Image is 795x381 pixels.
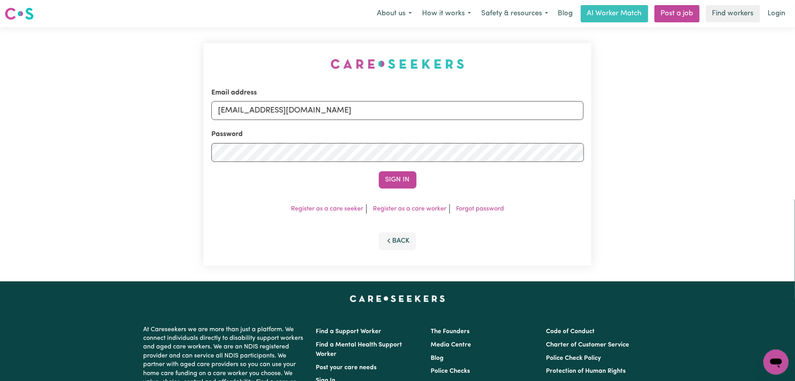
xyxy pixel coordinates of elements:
label: Password [211,129,243,140]
a: Post your care needs [316,365,377,371]
a: Login [763,5,790,22]
a: Police Check Policy [546,355,601,361]
button: About us [372,5,417,22]
a: Forgot password [456,206,504,212]
iframe: Button to launch messaging window [764,350,789,375]
button: Safety & resources [476,5,553,22]
a: Find a Mental Health Support Worker [316,342,402,357]
button: How it works [417,5,476,22]
a: Charter of Customer Service [546,342,629,348]
a: The Founders [431,328,470,335]
a: Blog [431,355,444,361]
a: Media Centre [431,342,471,348]
a: AI Worker Match [581,5,648,22]
button: Back [379,232,417,250]
a: Post a job [655,5,700,22]
a: Blog [553,5,578,22]
a: Protection of Human Rights [546,368,626,374]
a: Register as a care seeker [291,206,363,212]
a: Find a Support Worker [316,328,382,335]
a: Find workers [706,5,760,22]
input: Email address [211,101,584,120]
a: Register as a care worker [373,206,446,212]
label: Email address [211,88,257,98]
a: Police Checks [431,368,470,374]
img: Careseekers logo [5,7,34,21]
a: Code of Conduct [546,328,595,335]
button: Sign In [379,171,417,189]
a: Careseekers home page [350,296,445,302]
a: Careseekers logo [5,5,34,23]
